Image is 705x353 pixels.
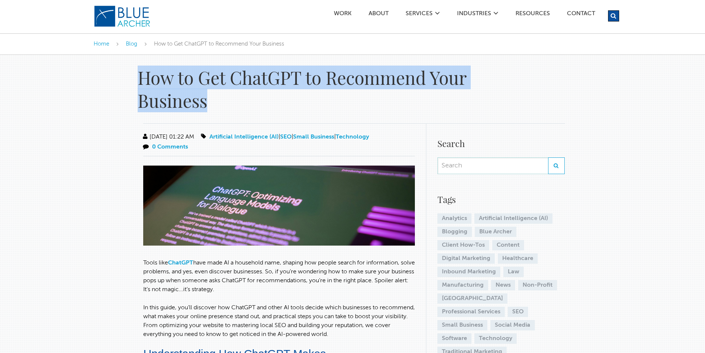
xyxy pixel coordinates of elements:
h4: Search [437,137,565,150]
img: website_grey.svg [12,19,18,26]
a: Artificial Intelligence (AI) [474,213,553,224]
a: Healthcare [498,253,538,264]
a: Law [503,267,524,277]
a: Home [94,41,109,47]
input: Search [437,157,548,174]
span: [DATE] 01:22 AM [141,134,194,140]
a: Client How-Tos [437,240,489,250]
a: 0 Comments [152,144,188,150]
a: Blogging [437,227,472,237]
img: Blue Archer Logo [94,5,151,27]
div: 关键词（按流量） [84,44,122,49]
a: Manufacturing [437,280,488,290]
span: How to Get ChatGPT to Recommend Your Business [154,41,284,47]
p: Tools like have made AI a household name, shaping how people search for information, solve proble... [143,259,415,294]
h4: Tags [437,193,565,206]
a: Technology [336,134,369,140]
a: Software [437,333,471,344]
p: In this guide, you’ll discover how ChatGPT and other AI tools decide which businesses to recommen... [143,303,415,339]
a: Resources [515,11,550,19]
a: News [491,280,515,290]
a: ABOUT [368,11,389,19]
a: Analytics [437,213,471,224]
a: Content [492,240,524,250]
a: Technology [474,333,517,344]
a: Social Media [490,320,535,330]
span: | | | [199,134,369,140]
a: Blog [126,41,137,47]
a: ChatGPT [168,260,193,266]
div: 域名概述 [38,44,57,49]
a: Digital Marketing [437,253,495,264]
div: 域名: [DOMAIN_NAME] [19,19,75,26]
img: tab_domain_overview_orange.svg [30,44,36,50]
a: Inbound Marketing [437,267,500,277]
a: Artificial Intelligence (AI) [209,134,279,140]
a: SEO [280,134,292,140]
img: tab_keywords_by_traffic_grey.svg [75,44,81,50]
a: Contact [567,11,595,19]
a: Work [333,11,352,19]
a: Blue Archer [475,227,516,237]
h1: How to Get ChatGPT to Recommend Your Business [138,66,478,112]
a: SEO [508,307,528,317]
a: Industries [457,11,491,19]
a: SERVICES [405,11,433,19]
a: [GEOGRAPHIC_DATA] [437,293,507,304]
a: Professional Services [437,307,505,317]
div: v 4.0.25 [21,12,36,18]
a: Small Business [437,320,487,330]
img: logo_orange.svg [12,12,18,18]
a: Small Business [293,134,334,140]
a: Non-Profit [518,280,557,290]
